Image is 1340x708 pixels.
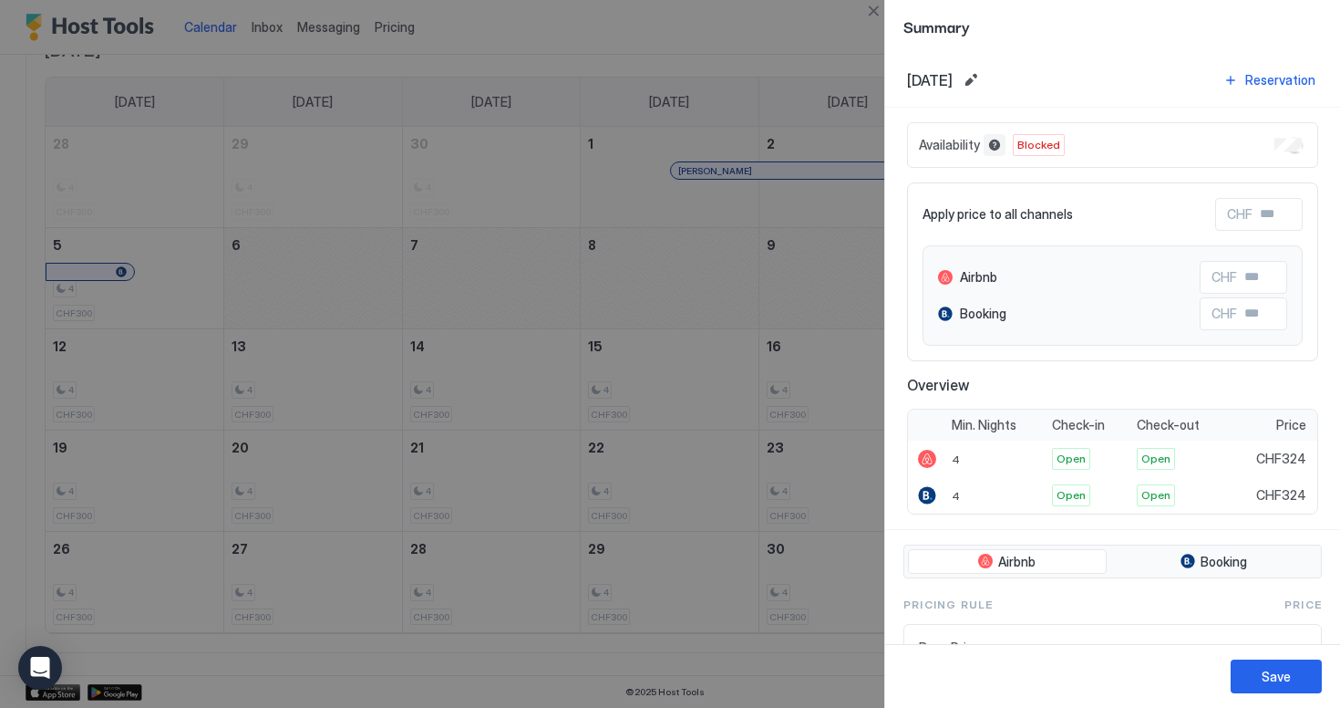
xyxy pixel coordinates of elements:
span: Airbnb [998,554,1036,570]
span: [DATE] [907,71,953,89]
span: Airbnb [960,269,997,286]
div: Open Intercom Messenger [18,646,62,690]
span: Overview [907,376,1318,394]
span: Open [1057,451,1086,467]
button: Booking [1110,549,1318,575]
span: Blocked [1017,137,1060,153]
span: Booking [960,306,1006,322]
button: Reservation [1221,68,1318,92]
span: CHF [1211,269,1237,286]
span: 4 [952,453,960,466]
button: Save [1231,660,1322,693]
div: Reservation [1245,70,1315,89]
span: Availability [919,137,980,153]
span: Pricing Rule [903,597,993,613]
span: Check-out [1137,417,1200,433]
span: 4 [952,489,960,503]
span: Price [1276,417,1306,433]
div: Save [1262,667,1291,686]
span: Check-in [1052,417,1105,433]
button: Airbnb [908,549,1107,575]
span: Apply price to all channels [923,206,1073,223]
span: Booking [1201,554,1247,570]
span: Price [1284,597,1322,613]
button: Edit date range [960,69,982,91]
span: CHF324 [1256,487,1306,504]
span: Min. Nights [952,417,1016,433]
span: Summary [903,15,1322,37]
button: Blocked dates override all pricing rules and remain unavailable until manually unblocked [984,134,1005,156]
div: tab-group [903,545,1322,579]
span: CHF [1211,306,1237,322]
span: CHF324 [1256,451,1306,467]
span: Base Price [919,640,1250,656]
span: Open [1141,451,1170,467]
span: CHF [1227,206,1252,223]
span: Open [1141,487,1170,504]
span: Open [1057,487,1086,504]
